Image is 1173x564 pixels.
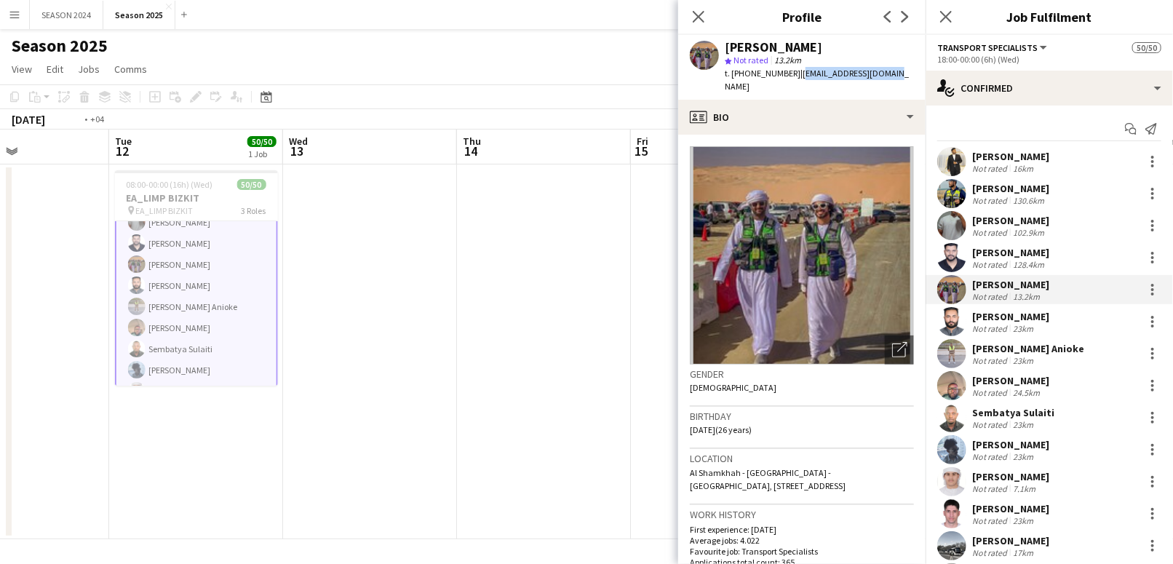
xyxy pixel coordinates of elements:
[1010,195,1047,206] div: 130.6km
[972,323,1010,334] div: Not rated
[690,146,914,365] img: Crew avatar or photo
[690,508,914,521] h3: Work history
[972,515,1010,526] div: Not rated
[972,342,1084,355] div: [PERSON_NAME] Anioke
[12,112,45,127] div: [DATE]
[972,278,1049,291] div: [PERSON_NAME]
[771,55,804,65] span: 13.2km
[690,524,914,535] p: First experience: [DATE]
[972,374,1049,387] div: [PERSON_NAME]
[972,387,1010,398] div: Not rated
[1010,163,1036,174] div: 16km
[12,35,108,57] h1: Season 2025
[972,547,1010,558] div: Not rated
[690,535,914,546] p: Average jobs: 4.022
[937,42,1049,53] button: Transport Specialists
[926,71,1173,106] div: Confirmed
[972,214,1049,227] div: [PERSON_NAME]
[1010,547,1036,558] div: 17km
[72,60,106,79] a: Jobs
[972,259,1010,270] div: Not rated
[108,60,153,79] a: Comms
[1010,515,1036,526] div: 23km
[690,546,914,557] p: Favourite job: Transport Specialists
[678,100,926,135] div: Bio
[690,382,776,393] span: [DEMOGRAPHIC_DATA]
[690,410,914,423] h3: Birthday
[885,335,914,365] div: Open photos pop-in
[926,7,1173,26] h3: Job Fulfilment
[972,502,1049,515] div: [PERSON_NAME]
[1010,291,1043,302] div: 13.2km
[725,68,909,92] span: | [EMAIL_ADDRESS][DOMAIN_NAME]
[725,41,822,54] div: [PERSON_NAME]
[30,1,103,29] button: SEASON 2024
[1010,355,1036,366] div: 23km
[972,406,1054,419] div: Sembatya Sulaiti
[103,1,175,29] button: Season 2025
[690,368,914,381] h3: Gender
[12,63,32,76] span: View
[972,310,1049,323] div: [PERSON_NAME]
[972,470,1049,483] div: [PERSON_NAME]
[725,68,800,79] span: t. [PHONE_NUMBER]
[972,246,1049,259] div: [PERSON_NAME]
[972,534,1049,547] div: [PERSON_NAME]
[678,7,926,26] h3: Profile
[972,163,1010,174] div: Not rated
[6,60,38,79] a: View
[972,150,1049,163] div: [PERSON_NAME]
[690,452,914,465] h3: Location
[78,63,100,76] span: Jobs
[1010,419,1036,430] div: 23km
[114,63,147,76] span: Comms
[972,291,1010,302] div: Not rated
[47,63,63,76] span: Edit
[41,60,69,79] a: Edit
[1010,323,1036,334] div: 23km
[90,114,104,124] div: +04
[1132,42,1161,53] span: 50/50
[972,438,1049,451] div: [PERSON_NAME]
[1010,227,1047,238] div: 102.9km
[690,424,752,435] span: [DATE] (26 years)
[690,467,846,491] span: Al Shamkhah - [GEOGRAPHIC_DATA] - [GEOGRAPHIC_DATA], [STREET_ADDRESS]
[1010,451,1036,462] div: 23km
[1010,483,1038,494] div: 7.1km
[972,419,1010,430] div: Not rated
[1010,259,1047,270] div: 128.4km
[972,227,1010,238] div: Not rated
[937,42,1038,53] span: Transport Specialists
[1010,387,1043,398] div: 24.5km
[733,55,768,65] span: Not rated
[937,54,1161,65] div: 18:00-00:00 (6h) (Wed)
[972,195,1010,206] div: Not rated
[972,451,1010,462] div: Not rated
[972,182,1049,195] div: [PERSON_NAME]
[972,483,1010,494] div: Not rated
[972,355,1010,366] div: Not rated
